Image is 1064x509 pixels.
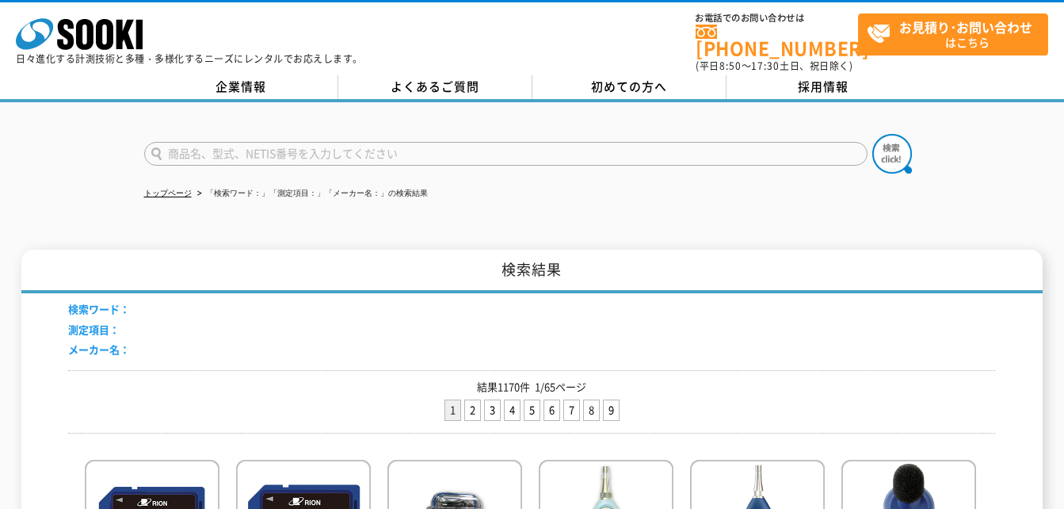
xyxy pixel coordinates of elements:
a: [PHONE_NUMBER] [696,25,858,57]
a: よくあるご質問 [338,75,532,99]
span: 初めての方へ [591,78,667,95]
span: はこちら [867,14,1047,54]
a: 4 [505,400,520,420]
a: 9 [604,400,619,420]
span: (平日 ～ 土日、祝日除く) [696,59,852,73]
a: 5 [524,400,540,420]
a: 2 [465,400,480,420]
a: トップページ [144,189,192,197]
strong: お見積り･お問い合わせ [899,17,1032,36]
p: 日々進化する計測技術と多種・多様化するニーズにレンタルでお応えします。 [16,54,363,63]
a: 初めての方へ [532,75,726,99]
li: 1 [444,400,461,421]
a: お見積り･お問い合わせはこちら [858,13,1048,55]
input: 商品名、型式、NETIS番号を入力してください [144,142,868,166]
span: 検索ワード： [68,301,130,316]
img: btn_search.png [872,134,912,174]
span: お電話でのお問い合わせは [696,13,858,23]
li: 「検索ワード：」「測定項目：」「メーカー名：」の検索結果 [194,186,428,202]
a: 企業情報 [144,75,338,99]
span: 8:50 [719,59,742,73]
span: 17:30 [751,59,780,73]
a: 7 [564,400,579,420]
a: 3 [485,400,500,420]
a: 6 [544,400,559,420]
span: 測定項目： [68,322,120,337]
a: 採用情報 [726,75,921,99]
p: 結果1170件 1/65ページ [68,379,995,396]
h1: 検索結果 [21,250,1043,293]
span: メーカー名： [68,342,130,357]
a: 8 [584,400,599,420]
